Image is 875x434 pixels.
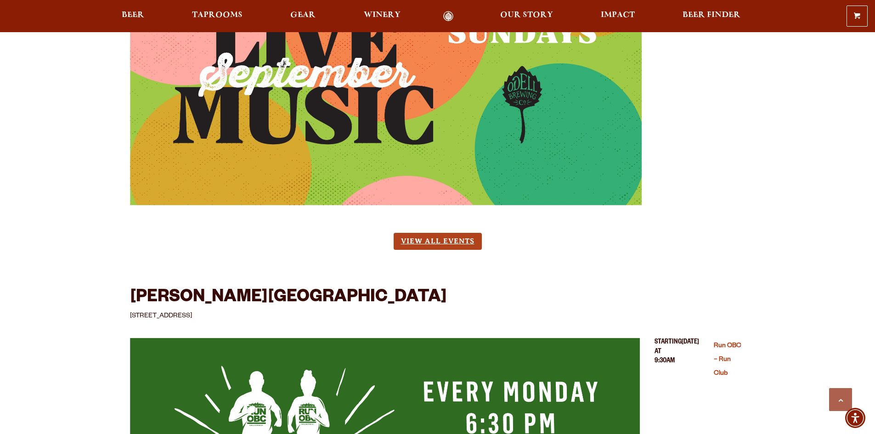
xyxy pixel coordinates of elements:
[116,11,150,22] a: Beer
[130,311,745,322] p: [STREET_ADDRESS]
[500,11,553,19] span: Our Story
[714,343,741,378] a: Run OBC – Run Club (opens in a new window)
[494,11,559,22] a: Our Story
[186,11,248,22] a: Taprooms
[364,11,401,19] span: Winery
[284,11,322,22] a: Gear
[192,11,243,19] span: Taprooms
[358,11,406,22] a: Winery
[683,11,740,19] span: Beer Finder
[595,11,641,22] a: Impact
[290,11,316,19] span: Gear
[122,11,144,19] span: Beer
[845,408,865,428] div: Accessibility Menu
[601,11,635,19] span: Impact
[394,233,482,250] a: View All Events (opens in a new window)
[829,388,852,411] a: Scroll to top
[130,287,447,311] h3: [PERSON_NAME][GEOGRAPHIC_DATA]
[431,11,466,22] a: Odell Home
[677,11,746,22] a: Beer Finder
